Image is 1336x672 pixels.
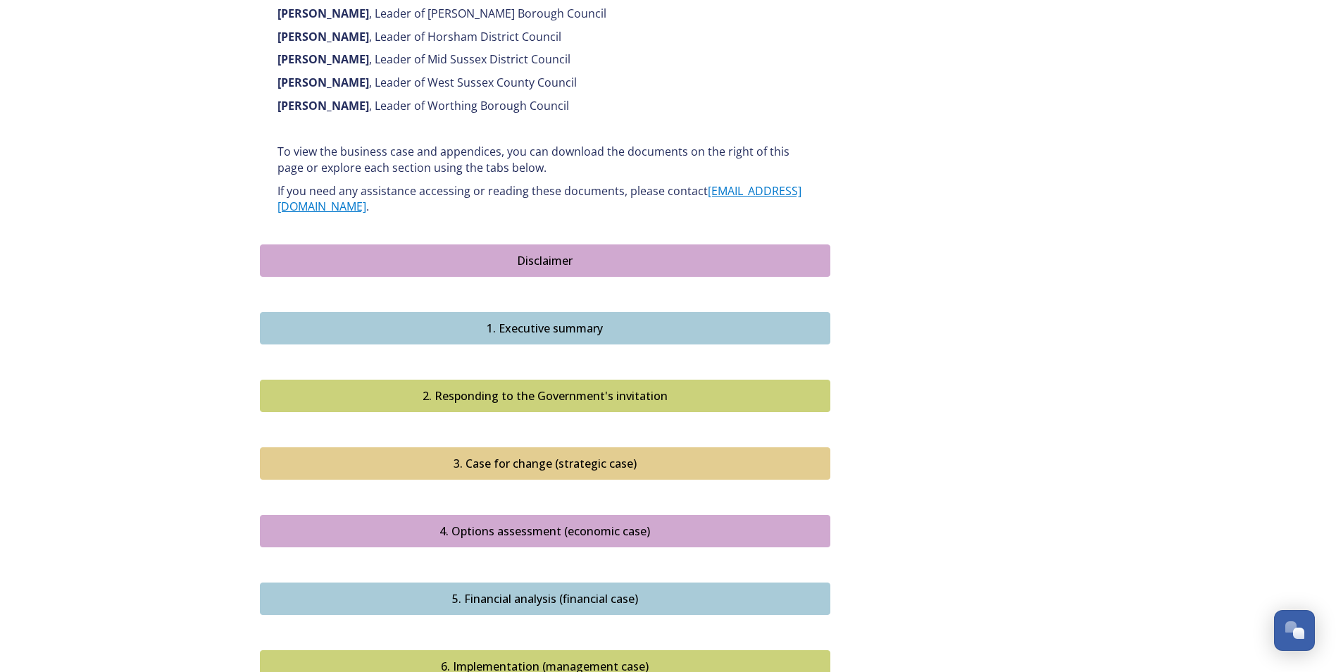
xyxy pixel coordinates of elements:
div: 4. Options assessment (economic case) [268,523,823,540]
a: [EMAIL_ADDRESS][DOMAIN_NAME] [277,183,801,215]
button: 2. Responding to the Government's invitation [260,380,830,412]
p: , Leader of Mid Sussex District Council [277,51,813,68]
div: 1. Executive summary [268,320,823,337]
button: 1. Executive summary [260,312,830,344]
strong: [PERSON_NAME] [277,51,369,67]
strong: [PERSON_NAME] [277,6,369,21]
button: Open Chat [1274,610,1315,651]
strong: [PERSON_NAME] [277,75,369,90]
strong: [PERSON_NAME] [277,29,369,44]
p: To view the business case and appendices, you can download the documents on the right of this pag... [277,144,813,175]
p: , Leader of West Sussex County Council [277,75,813,91]
strong: [PERSON_NAME] [277,98,369,113]
p: , Leader of Worthing Borough Council [277,98,813,114]
div: 5. Financial analysis (financial case) [268,590,823,607]
button: 3. Case for change (strategic case) [260,447,830,480]
button: 4. Options assessment (economic case) [260,515,830,547]
div: 2. Responding to the Government's invitation [268,387,823,404]
p: If you need any assistance accessing or reading these documents, please contact . [277,183,813,215]
button: 5. Financial analysis (financial case) [260,583,830,615]
button: Disclaimer [260,244,830,277]
p: , Leader of [PERSON_NAME] Borough Council [277,6,813,22]
div: Disclaimer [268,252,823,269]
p: , Leader of Horsham District Council [277,29,813,45]
div: 3. Case for change (strategic case) [268,455,823,472]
